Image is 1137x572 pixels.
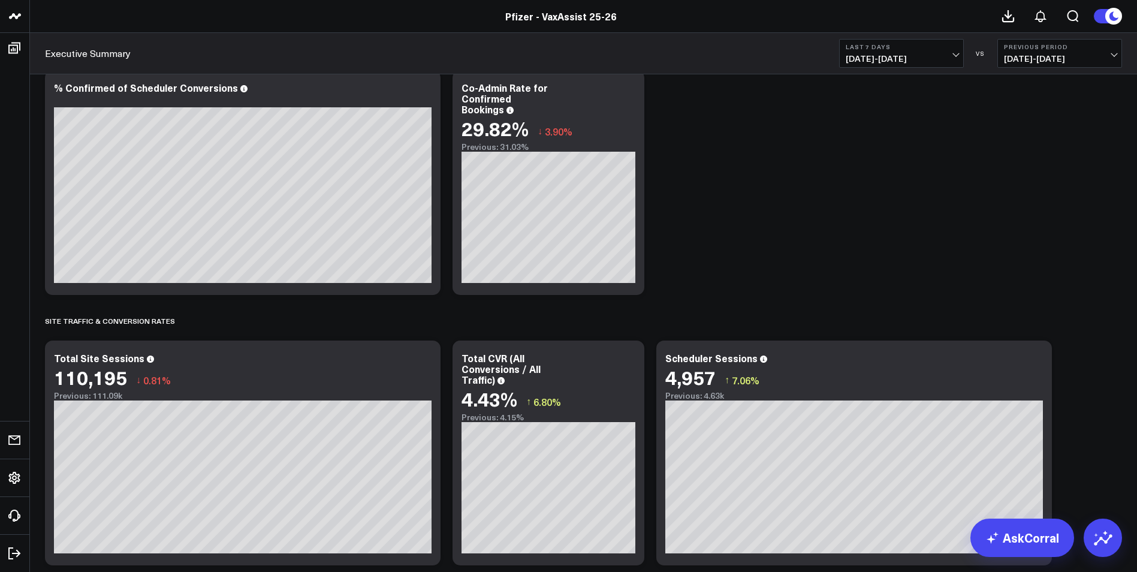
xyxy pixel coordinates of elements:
button: Previous Period[DATE]-[DATE] [997,39,1122,68]
span: ↓ [136,372,141,388]
div: % Confirmed of Scheduler Conversions [54,81,238,94]
div: Co-Admin Rate for Confirmed Bookings [462,81,548,116]
span: [DATE] - [DATE] [846,54,957,64]
div: Total Site Sessions [54,351,144,365]
div: Previous: 4.15% [462,413,635,422]
a: AskCorral [970,519,1074,557]
button: Last 7 Days[DATE]-[DATE] [839,39,964,68]
div: Total CVR (All Conversions / All Traffic) [462,351,541,386]
div: Previous: 31.03% [462,142,635,152]
div: 4,957 [665,366,716,388]
span: [DATE] - [DATE] [1004,54,1115,64]
div: Previous: 4.63k [665,391,1043,401]
div: Site Traffic & Conversion Rates [45,307,175,335]
span: 7.06% [732,374,759,387]
div: 4.43% [462,388,517,410]
span: ↑ [526,394,531,410]
span: 3.90% [545,125,572,138]
span: 6.80% [533,395,561,408]
div: Previous: 111.09k [54,391,432,401]
div: Scheduler Sessions [665,351,758,365]
span: 0.81% [143,374,171,387]
div: 29.82% [462,118,529,139]
a: Pfizer - VaxAssist 25-26 [505,10,617,23]
b: Last 7 Days [846,43,957,50]
span: ↓ [538,124,542,139]
div: 110,195 [54,366,127,388]
b: Previous Period [1004,43,1115,50]
span: ↑ [725,372,729,388]
a: Executive Summary [45,47,131,60]
div: VS [970,50,991,57]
